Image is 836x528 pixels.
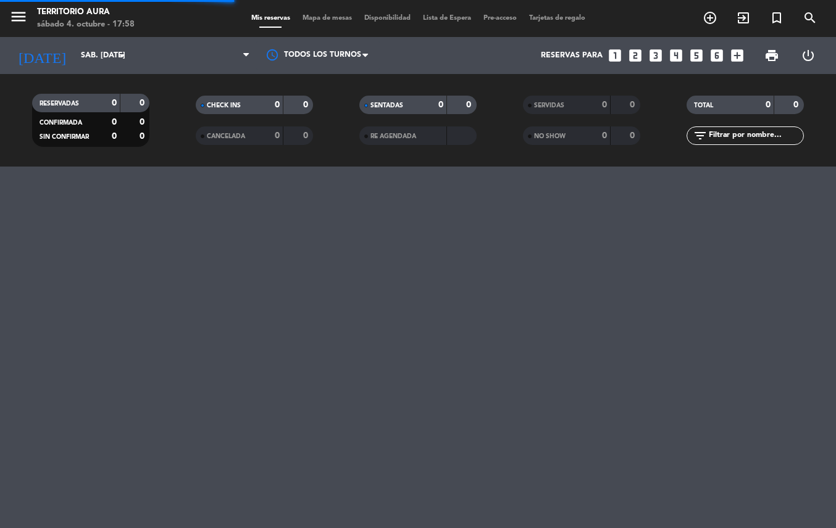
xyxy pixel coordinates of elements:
span: SERVIDAS [534,102,564,109]
strong: 0 [112,118,117,126]
span: Reservas para [541,51,603,60]
strong: 0 [438,101,443,109]
strong: 0 [275,101,280,109]
strong: 0 [602,131,607,140]
strong: 0 [793,101,801,109]
i: looks_6 [709,47,725,64]
strong: 0 [140,132,147,141]
span: Mis reservas [245,15,296,22]
span: TOTAL [694,102,713,109]
i: menu [9,7,28,26]
span: RE AGENDADA [370,133,416,139]
i: arrow_drop_down [115,48,130,63]
strong: 0 [303,131,311,140]
i: looks_5 [688,47,704,64]
span: SENTADAS [370,102,403,109]
i: add_circle_outline [703,10,717,25]
span: Tarjetas de regalo [523,15,591,22]
i: looks_two [627,47,643,64]
strong: 0 [112,132,117,141]
i: power_settings_new [801,48,816,63]
span: CHECK INS [207,102,241,109]
span: RESERVADAS [40,101,79,107]
strong: 0 [275,131,280,140]
span: Mapa de mesas [296,15,358,22]
span: Lista de Espera [417,15,477,22]
i: add_box [729,47,745,64]
strong: 0 [630,131,637,140]
i: looks_3 [648,47,664,64]
button: menu [9,7,28,30]
span: CANCELADA [207,133,245,139]
strong: 0 [140,118,147,126]
strong: 0 [140,99,147,107]
i: search [803,10,817,25]
i: exit_to_app [736,10,751,25]
strong: 0 [630,101,637,109]
div: sábado 4. octubre - 17:58 [37,19,135,31]
input: Filtrar por nombre... [708,129,803,142]
strong: 0 [112,99,117,107]
strong: 0 [766,101,771,109]
span: Disponibilidad [358,15,417,22]
span: CONFIRMADA [40,120,82,126]
i: filter_list [693,128,708,143]
i: [DATE] [9,42,75,69]
strong: 0 [303,101,311,109]
i: looks_one [607,47,623,64]
span: SIN CONFIRMAR [40,134,89,140]
i: turned_in_not [769,10,784,25]
span: BUSCAR [793,7,827,28]
span: WALK IN [727,7,760,28]
div: LOG OUT [790,37,827,74]
span: RESERVAR MESA [693,7,727,28]
strong: 0 [602,101,607,109]
strong: 0 [466,101,474,109]
span: Reserva especial [760,7,793,28]
i: looks_4 [668,47,684,64]
span: Pre-acceso [477,15,523,22]
span: print [764,48,779,63]
div: TERRITORIO AURA [37,6,135,19]
span: NO SHOW [534,133,566,139]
